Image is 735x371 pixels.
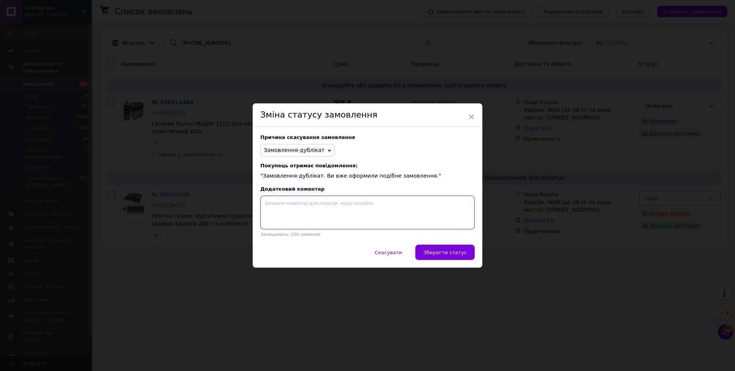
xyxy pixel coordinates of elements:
[260,163,475,168] span: Покупець отримає повідомлення:
[415,245,475,260] button: Зберегти статус
[264,147,325,153] span: Замовлення-дублікат
[468,110,475,123] span: ×
[260,186,475,192] div: Додатковий коментар
[253,103,482,127] div: Зміна статусу замовлення
[367,245,410,260] button: Скасувати
[260,232,475,237] p: Залишилось: 250 символів
[423,250,467,255] span: Зберегти статус
[260,163,475,180] div: "Замовлення-дублікат. Ви вже оформили подібне замовлення."
[375,250,402,255] span: Скасувати
[260,134,475,140] div: Причина скасування замовлення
